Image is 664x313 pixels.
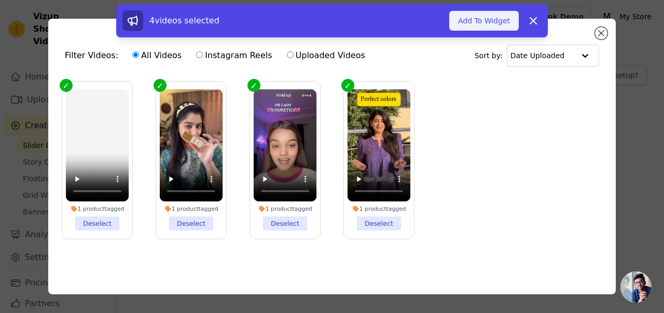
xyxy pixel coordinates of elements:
[160,206,223,213] div: 1 product tagged
[475,45,600,66] div: Sort by:
[65,44,371,67] div: Filter Videos:
[620,271,652,303] div: Open chat
[254,206,317,213] div: 1 product tagged
[286,49,366,62] label: Uploaded Videos
[132,49,182,62] label: All Videos
[66,206,129,213] div: 1 product tagged
[449,11,519,31] button: Add To Widget
[196,49,272,62] label: Instagram Reels
[348,206,411,213] div: 1 product tagged
[149,16,219,25] span: 4 videos selected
